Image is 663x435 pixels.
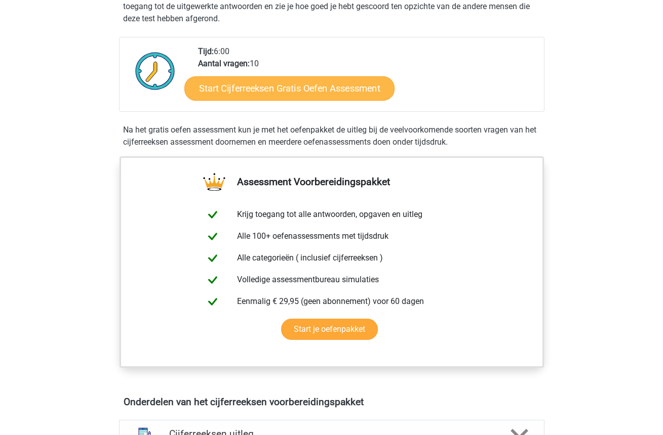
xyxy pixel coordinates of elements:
b: Tijd: [198,47,214,56]
a: Start Cijferreeksen Gratis Oefen Assessment [184,76,395,100]
a: Start je oefenpakket [281,319,378,340]
div: 6:00 10 [190,46,543,111]
img: Klok [130,46,181,96]
b: Aantal vragen: [198,59,250,68]
div: Na het gratis oefen assessment kun je met het oefenpakket de uitleg bij de veelvoorkomende soorte... [119,124,544,148]
h4: Onderdelen van het cijferreeksen voorbereidingspakket [124,396,540,408]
